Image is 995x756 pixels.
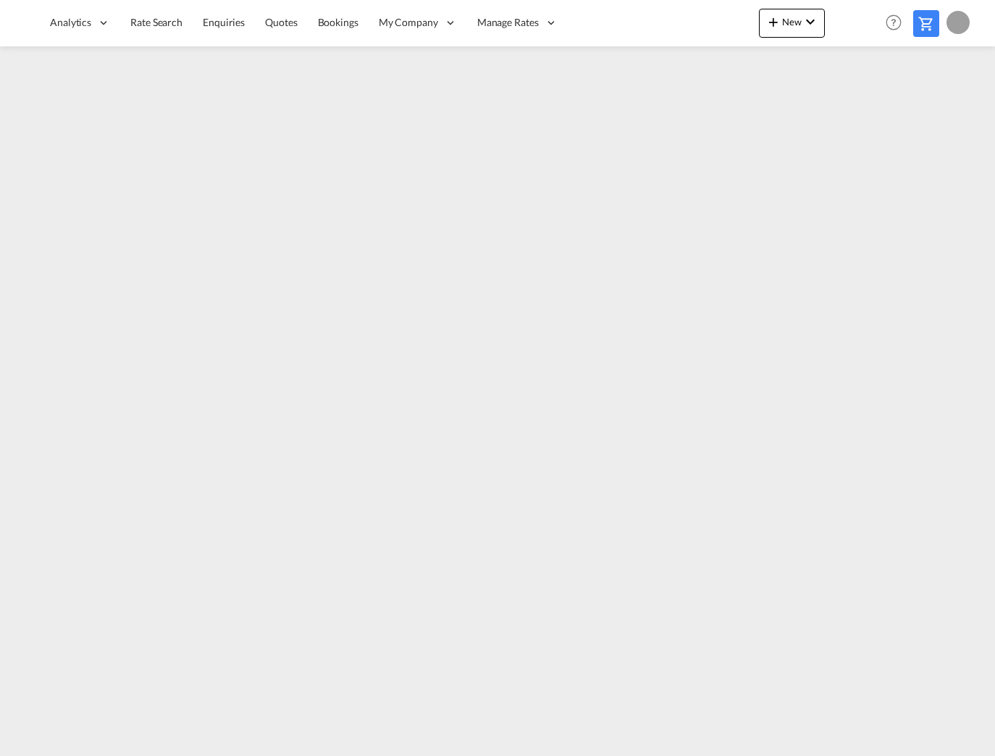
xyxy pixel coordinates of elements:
div: Help [881,10,913,36]
span: Bookings [318,16,358,28]
span: New [765,16,819,28]
span: Help [881,10,906,35]
span: Rate Search [130,16,182,28]
span: Analytics [50,15,91,30]
md-icon: icon-plus 400-fg [765,13,782,30]
span: Enquiries [203,16,245,28]
button: icon-plus 400-fgNewicon-chevron-down [759,9,825,38]
span: Quotes [265,16,297,28]
md-icon: icon-chevron-down [802,13,819,30]
span: My Company [379,15,438,30]
span: Manage Rates [477,15,539,30]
